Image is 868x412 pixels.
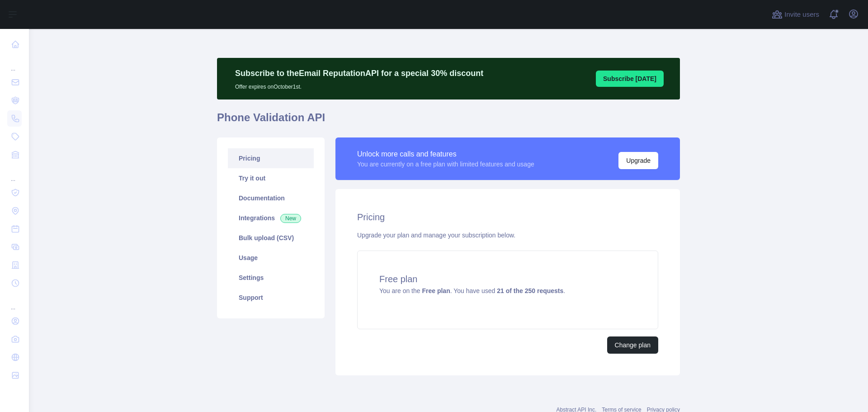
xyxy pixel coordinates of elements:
[228,228,314,248] a: Bulk upload (CSV)
[607,336,658,354] button: Change plan
[7,54,22,72] div: ...
[280,214,301,223] span: New
[422,287,450,294] strong: Free plan
[228,148,314,168] a: Pricing
[7,293,22,311] div: ...
[228,288,314,308] a: Support
[357,231,658,240] div: Upgrade your plan and manage your subscription below.
[497,287,563,294] strong: 21 of the 250 requests
[596,71,664,87] button: Subscribe [DATE]
[618,152,658,169] button: Upgrade
[784,9,819,20] span: Invite users
[228,248,314,268] a: Usage
[235,67,483,80] p: Subscribe to the Email Reputation API for a special 30 % discount
[770,7,821,22] button: Invite users
[379,287,565,294] span: You are on the . You have used .
[379,273,636,285] h4: Free plan
[228,188,314,208] a: Documentation
[357,211,658,223] h2: Pricing
[357,149,534,160] div: Unlock more calls and features
[217,110,680,132] h1: Phone Validation API
[7,165,22,183] div: ...
[228,208,314,228] a: Integrations New
[228,168,314,188] a: Try it out
[357,160,534,169] div: You are currently on a free plan with limited features and usage
[235,80,483,90] p: Offer expires on October 1st.
[228,268,314,288] a: Settings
